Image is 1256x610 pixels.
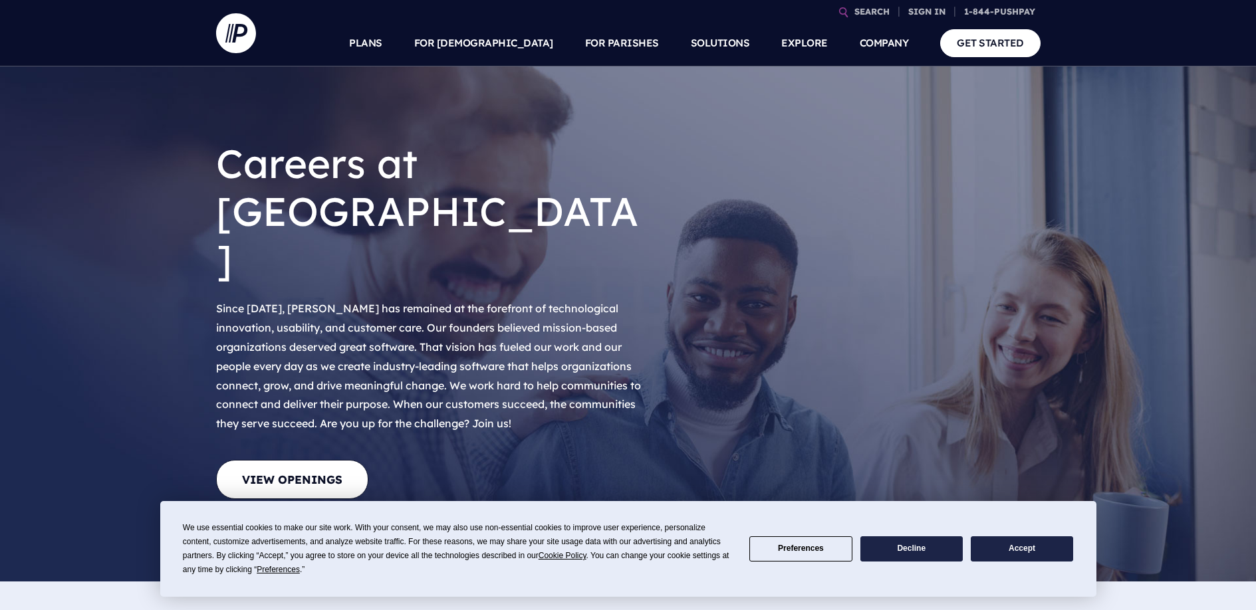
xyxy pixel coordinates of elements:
[257,565,300,574] span: Preferences
[781,20,828,66] a: EXPLORE
[585,20,659,66] a: FOR PARISHES
[860,536,963,562] button: Decline
[349,20,382,66] a: PLANS
[940,29,1041,56] a: GET STARTED
[860,20,909,66] a: COMPANY
[216,460,368,499] a: View Openings
[414,20,553,66] a: FOR [DEMOGRAPHIC_DATA]
[971,536,1073,562] button: Accept
[183,521,733,577] div: We use essential cookies to make our site work. With your consent, we may also use non-essential ...
[749,536,852,562] button: Preferences
[691,20,750,66] a: SOLUTIONS
[539,551,586,560] span: Cookie Policy
[216,302,641,430] span: Since [DATE], [PERSON_NAME] has remained at the forefront of technological innovation, usability,...
[216,129,648,294] h1: Careers at [GEOGRAPHIC_DATA]
[160,501,1096,597] div: Cookie Consent Prompt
